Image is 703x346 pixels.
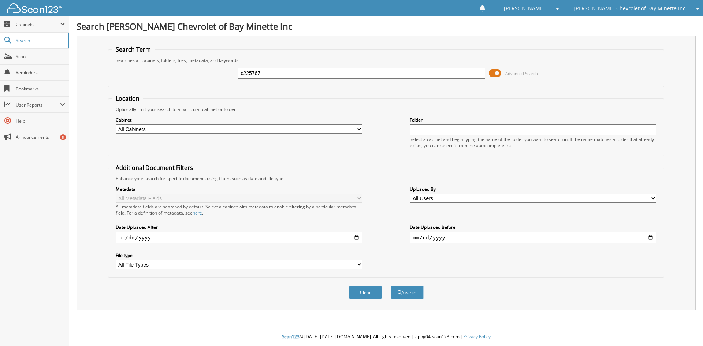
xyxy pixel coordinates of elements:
[112,106,661,112] div: Optionally limit your search to a particular cabinet or folder
[16,134,65,140] span: Announcements
[112,164,197,172] legend: Additional Document Filters
[16,102,60,108] span: User Reports
[16,70,65,76] span: Reminders
[116,117,362,123] label: Cabinet
[505,71,538,76] span: Advanced Search
[391,286,424,299] button: Search
[666,311,703,346] iframe: Chat Widget
[116,252,362,258] label: File type
[69,328,703,346] div: © [DATE]-[DATE] [DOMAIN_NAME]. All rights reserved | appg04-scan123-com |
[77,20,696,32] h1: Search [PERSON_NAME] Chevrolet of Bay Minette Inc
[112,57,661,63] div: Searches all cabinets, folders, files, metadata, and keywords
[504,6,545,11] span: [PERSON_NAME]
[112,94,143,103] legend: Location
[349,286,382,299] button: Clear
[116,232,362,243] input: start
[60,134,66,140] div: 5
[16,118,65,124] span: Help
[7,3,62,13] img: scan123-logo-white.svg
[463,334,491,340] a: Privacy Policy
[282,334,300,340] span: Scan123
[116,224,362,230] label: Date Uploaded After
[193,210,202,216] a: here
[16,86,65,92] span: Bookmarks
[112,175,661,182] div: Enhance your search for specific documents using filters such as date and file type.
[16,21,60,27] span: Cabinets
[116,204,362,216] div: All metadata fields are searched by default. Select a cabinet with metadata to enable filtering b...
[116,186,362,192] label: Metadata
[410,224,656,230] label: Date Uploaded Before
[410,117,656,123] label: Folder
[410,232,656,243] input: end
[16,37,64,44] span: Search
[410,136,656,149] div: Select a cabinet and begin typing the name of the folder you want to search in. If the name match...
[16,53,65,60] span: Scan
[410,186,656,192] label: Uploaded By
[574,6,685,11] span: [PERSON_NAME] Chevrolet of Bay Minette Inc
[112,45,155,53] legend: Search Term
